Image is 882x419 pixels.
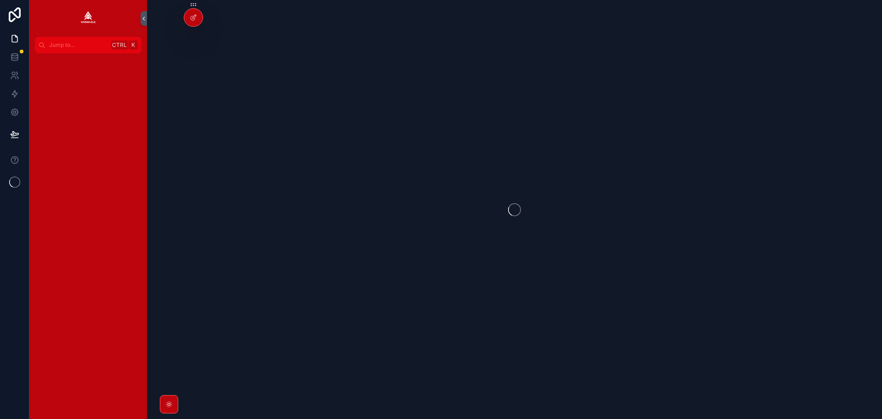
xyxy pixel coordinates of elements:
span: Ctrl [111,40,128,50]
div: scrollable content [29,53,147,70]
span: K [130,41,137,49]
button: Jump to...CtrlK [35,37,141,53]
img: App logo [81,11,96,26]
span: Jump to... [49,41,107,49]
